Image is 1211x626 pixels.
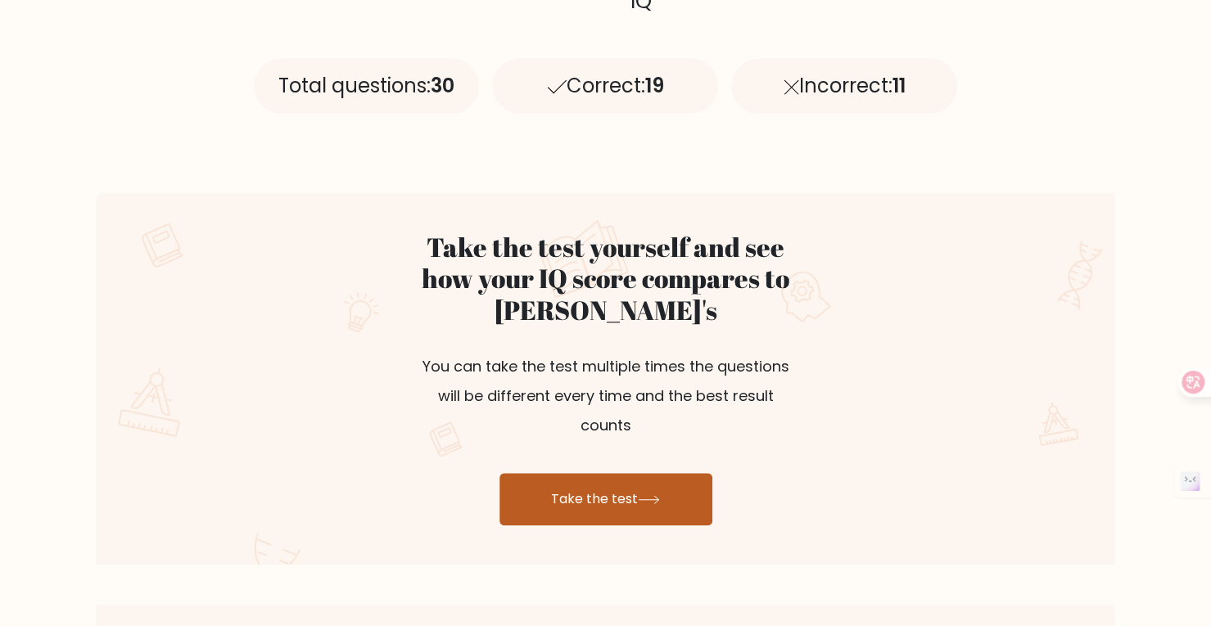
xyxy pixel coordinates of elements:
[645,72,664,99] span: 19
[731,58,957,114] div: Incorrect:
[254,58,480,114] div: Total questions:
[411,232,801,326] h2: Take the test yourself and see how your IQ score compares to [PERSON_NAME]'s
[492,58,718,114] div: Correct:
[499,473,712,525] a: Take the test
[892,72,906,99] span: 11
[431,72,454,99] span: 30
[411,332,801,460] p: You can take the test multiple times the questions will be different every time and the best resu...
